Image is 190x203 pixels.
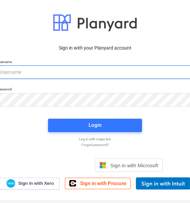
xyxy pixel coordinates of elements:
span: Sign in with Microsoft [110,163,158,168]
span: Sign in with Procore [80,180,126,186]
div: Sign in with Google. Opens in new tab [27,158,90,173]
div: Login [89,121,101,129]
a: Sign in with Procore [65,178,130,189]
iframe: Chat Widget [156,171,190,203]
img: Xero logo [6,179,15,188]
img: Microsoft logo [99,162,106,169]
span: Sign in with Xero [18,180,54,186]
iframe: Sign in with Google Button [24,158,93,173]
button: Login [48,119,142,132]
